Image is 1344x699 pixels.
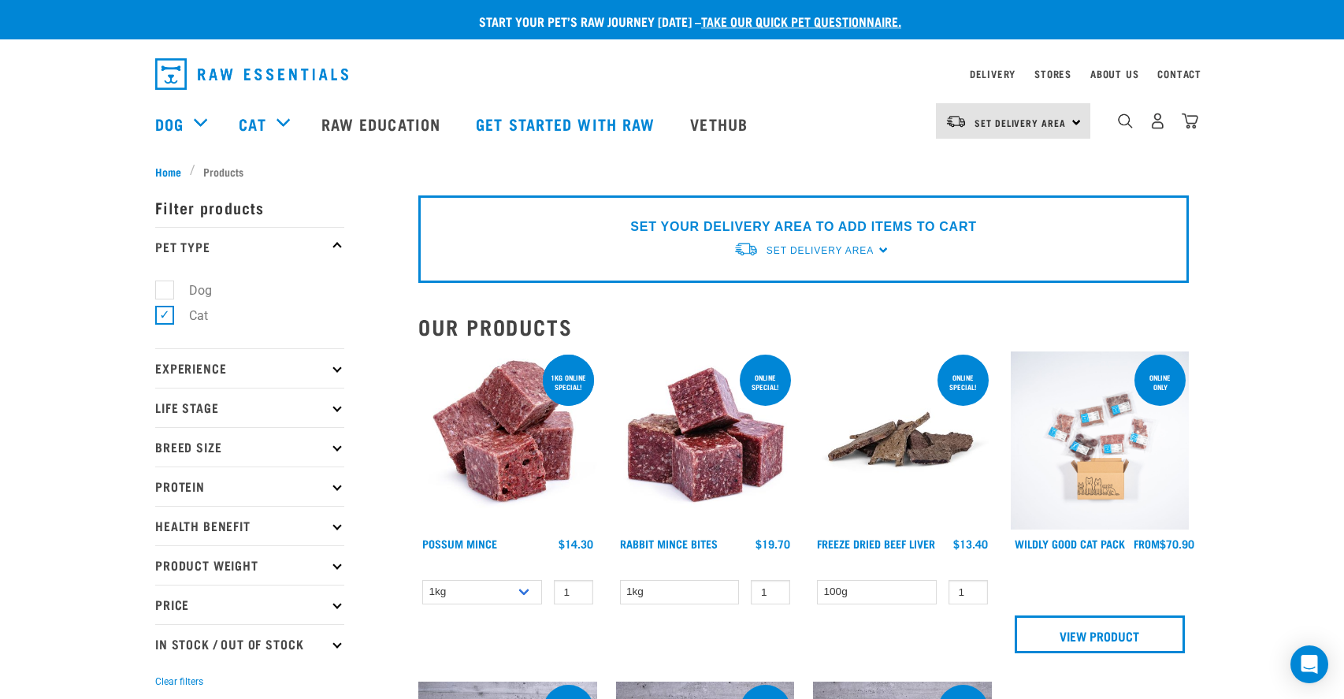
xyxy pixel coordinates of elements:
[559,537,593,550] div: $14.30
[620,541,718,546] a: Rabbit Mince Bites
[756,537,790,550] div: $19.70
[1182,113,1198,129] img: home-icon@2x.png
[1015,541,1125,546] a: Wildly Good Cat Pack
[1015,615,1186,653] a: View Product
[937,366,989,399] div: ONLINE SPECIAL!
[422,541,497,546] a: Possum Mince
[1157,71,1201,76] a: Contact
[1134,366,1186,399] div: ONLINE ONLY
[155,227,344,266] p: Pet Type
[164,281,218,300] label: Dog
[155,348,344,388] p: Experience
[155,163,181,180] span: Home
[164,306,214,325] label: Cat
[630,218,976,236] p: SET YOUR DELIVERY AREA TO ADD ITEMS TO CART
[945,114,967,128] img: van-moving.png
[306,92,460,155] a: Raw Education
[1034,71,1071,76] a: Stores
[155,388,344,427] p: Life Stage
[554,580,593,604] input: 1
[949,580,988,604] input: 1
[418,351,597,530] img: 1102 Possum Mince 01
[155,467,344,506] p: Protein
[953,537,988,550] div: $13.40
[733,241,759,258] img: van-moving.png
[155,163,1189,180] nav: breadcrumbs
[1090,71,1138,76] a: About Us
[155,427,344,467] p: Breed Size
[975,120,1066,125] span: Set Delivery Area
[970,71,1015,76] a: Delivery
[155,545,344,585] p: Product Weight
[1011,351,1190,530] img: Cat 0 2sec
[155,58,348,90] img: Raw Essentials Logo
[1149,113,1166,129] img: user.png
[701,17,901,24] a: take our quick pet questionnaire.
[740,366,791,399] div: ONLINE SPECIAL!
[543,366,594,399] div: 1kg online special!
[1290,645,1328,683] div: Open Intercom Messenger
[155,624,344,664] p: In Stock / Out Of Stock
[1118,113,1133,128] img: home-icon-1@2x.png
[155,585,344,624] p: Price
[155,675,203,689] button: Clear filters
[239,112,265,136] a: Cat
[674,92,767,155] a: Vethub
[143,52,1201,96] nav: dropdown navigation
[1134,541,1160,546] span: FROM
[155,188,344,227] p: Filter products
[155,506,344,545] p: Health Benefit
[1134,537,1194,550] div: $70.90
[751,580,790,604] input: 1
[460,92,674,155] a: Get started with Raw
[155,112,184,136] a: Dog
[813,351,992,530] img: Stack Of Freeze Dried Beef Liver For Pets
[767,245,874,256] span: Set Delivery Area
[155,163,190,180] a: Home
[418,314,1189,339] h2: Our Products
[817,541,935,546] a: Freeze Dried Beef Liver
[616,351,795,530] img: Whole Minced Rabbit Cubes 01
